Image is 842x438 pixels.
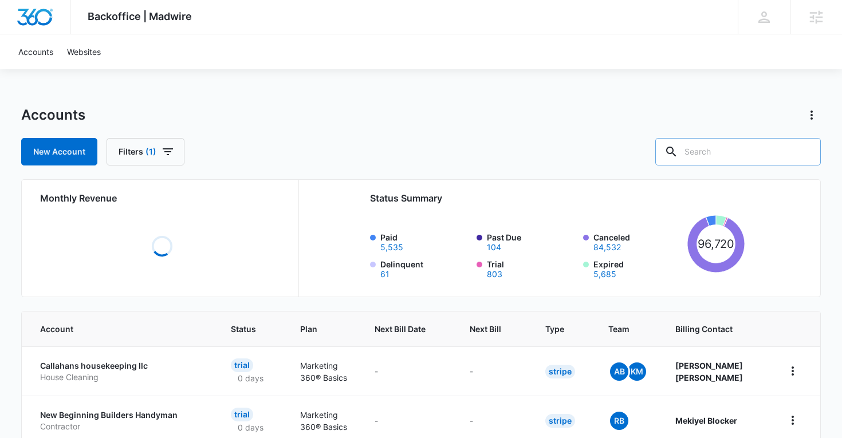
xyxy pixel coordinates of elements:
h2: Status Summary [370,191,745,205]
td: - [456,346,532,396]
span: Backoffice | Madwire [88,10,192,22]
span: RB [610,412,628,430]
button: Actions [802,106,821,124]
span: (1) [145,148,156,156]
a: Websites [60,34,108,69]
div: Stripe [545,365,575,378]
button: Canceled [593,243,621,251]
div: Stripe [545,414,575,428]
label: Past Due [487,231,576,251]
button: home [784,362,802,380]
button: Delinquent [380,270,389,278]
label: Canceled [593,231,683,251]
label: Paid [380,231,470,251]
p: 0 days [231,372,270,384]
a: Accounts [11,34,60,69]
button: Expired [593,270,616,278]
span: KM [628,362,646,381]
div: Trial [231,358,253,372]
span: Type [545,323,564,335]
a: New Account [21,138,97,165]
span: Status [231,323,256,335]
strong: [PERSON_NAME] [PERSON_NAME] [675,361,743,382]
span: Plan [300,323,347,335]
p: Marketing 360® Basics [300,360,347,384]
h1: Accounts [21,106,85,124]
p: House Cleaning [40,372,203,383]
span: Next Bill Date [375,323,426,335]
button: Filters(1) [107,138,184,165]
p: 0 days [231,421,270,433]
p: Callahans housekeeping llc [40,360,203,372]
h2: Monthly Revenue [40,191,285,205]
strong: Mekiyel Blocker [675,416,737,425]
button: Past Due [487,243,501,251]
button: Trial [487,270,502,278]
td: - [361,346,456,396]
label: Delinquent [380,258,470,278]
p: New Beginning Builders Handyman [40,409,203,421]
div: Trial [231,408,253,421]
span: Account [40,323,187,335]
label: Expired [593,258,683,278]
button: home [784,411,802,429]
input: Search [655,138,821,165]
button: Paid [380,243,403,251]
tspan: 96,720 [698,237,735,251]
label: Trial [487,258,576,278]
span: Next Bill [470,323,501,335]
p: Contractor [40,421,203,432]
span: Team [608,323,631,335]
span: Billing Contact [675,323,756,335]
a: Callahans housekeeping llcHouse Cleaning [40,360,203,382]
a: New Beginning Builders HandymanContractor [40,409,203,432]
p: Marketing 360® Basics [300,409,347,433]
span: AB [610,362,628,381]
